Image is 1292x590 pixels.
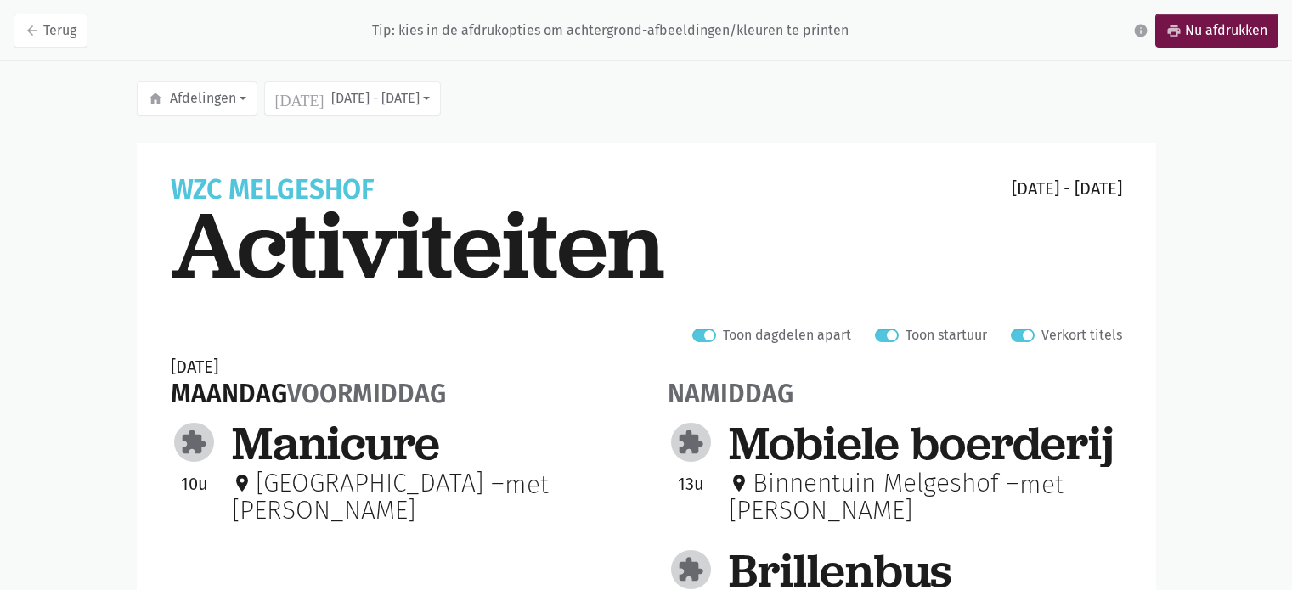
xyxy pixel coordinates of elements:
div: [DATE] - [DATE] [1012,177,1122,200]
label: Toon startuur [906,324,987,346]
i: extension [677,556,704,583]
i: info [1133,23,1148,38]
div: Activiteiten [171,200,1122,290]
div: Manicure [232,419,625,467]
div: maandag [171,379,446,409]
i: home [148,91,163,106]
i: print [1166,23,1182,38]
div: [GEOGRAPHIC_DATA] – [232,470,505,496]
a: arrow_backTerug [14,14,87,48]
i: extension [180,429,207,456]
button: [DATE] - [DATE] [264,81,441,115]
i: extension [677,429,704,456]
i: place [232,473,252,493]
div: WZC melgeshof [171,177,375,204]
a: printNu afdrukken [1155,14,1278,48]
i: place [729,473,749,493]
i: [DATE] [275,91,324,106]
div: [DATE] [171,355,446,379]
div: met [PERSON_NAME] [729,470,1122,523]
div: Tip: kies in de afdrukopties om achtergrond-afbeeldingen/kleuren te printen [372,22,849,39]
label: Toon dagdelen apart [723,324,851,346]
span: 13u [678,474,704,494]
span: namiddag [668,379,793,409]
i: arrow_back [25,23,40,38]
label: Verkort titels [1041,324,1122,346]
span: 10u [181,474,208,494]
div: Mobiele boerderij [729,419,1122,467]
div: Binnentuin Melgeshof – [729,470,1019,496]
div: met [PERSON_NAME] [232,470,625,523]
button: Afdelingen [137,81,257,115]
span: voormiddag [287,379,446,409]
